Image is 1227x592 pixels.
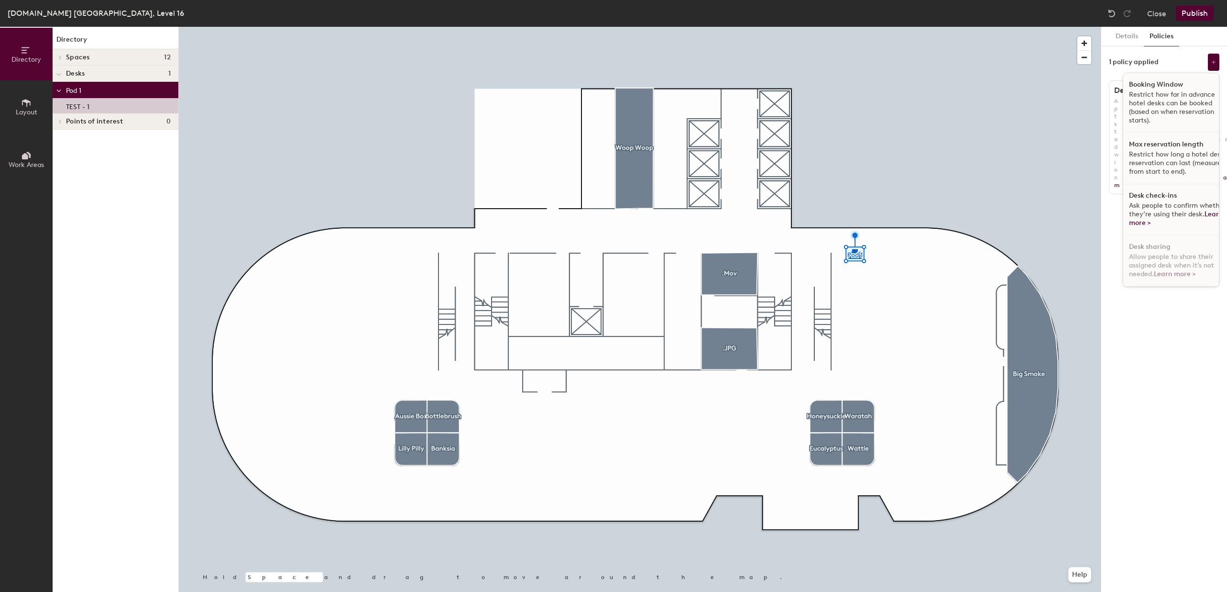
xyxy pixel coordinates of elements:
[1109,58,1159,66] div: 1 policy applied
[1129,201,1226,227] span: Ask people to confirm whether they’re using their desk.
[1129,210,1223,227] a: Learn more >
[53,34,178,49] h1: Directory
[164,54,171,61] span: 12
[1144,27,1179,46] button: Policies
[1107,9,1117,18] img: Undo
[66,100,89,111] p: TEST - 1
[11,56,41,64] span: Directory
[66,87,81,95] span: Pod 1
[1110,27,1144,46] button: Details
[1154,270,1196,278] a: Learn more >
[1122,9,1132,18] img: Redo
[16,108,37,116] span: Layout
[1129,253,1214,278] span: Allow people to share their assigned desk when it’s not needed.
[1109,86,1210,95] h1: Desk sharing
[168,70,171,78] span: 1
[1129,81,1183,89] h1: Booking Window
[1129,192,1177,200] h1: Desk check-ins
[1129,243,1171,251] h1: Desk sharing
[1129,141,1204,148] h1: Max reservation length
[9,161,44,169] span: Work Areas
[8,7,184,19] div: [DOMAIN_NAME] [GEOGRAPHIC_DATA], Level 16
[166,118,171,125] span: 0
[1147,6,1166,21] button: Close
[1176,6,1214,21] button: Publish
[1068,567,1091,582] button: Help
[66,118,123,125] span: Points of interest
[66,54,90,61] span: Spaces
[66,70,85,78] span: Desks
